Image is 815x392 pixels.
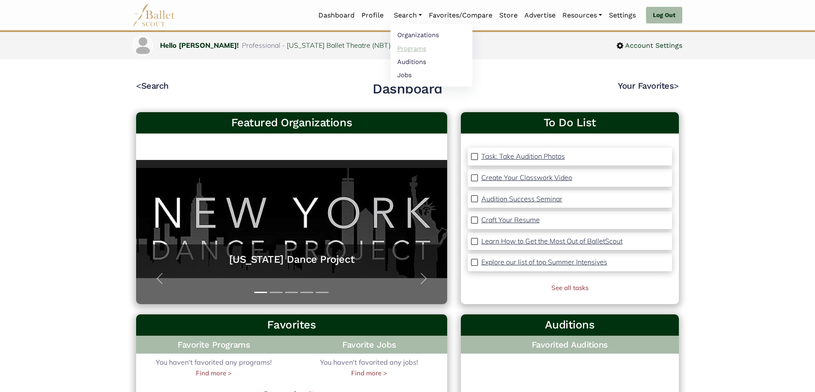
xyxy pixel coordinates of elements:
[390,6,425,24] a: Search
[390,42,472,55] a: Programs
[390,68,472,81] a: Jobs
[145,253,439,266] a: [US_STATE] Dance Project
[242,41,280,49] span: Professional
[315,6,358,24] a: Dashboard
[390,55,472,68] a: Auditions
[373,80,442,98] h2: Dashboard
[358,6,387,24] a: Profile
[481,194,562,205] a: Audition Success Seminar
[481,257,607,268] a: Explore our list of top Summer Intensives
[136,80,141,91] code: <
[623,40,682,51] span: Account Settings
[468,116,672,130] a: To Do List
[618,81,679,91] a: Your Favorites>
[390,29,472,42] a: Organizations
[282,41,285,49] span: -
[136,357,291,378] div: You haven't favorited any programs!
[136,336,291,354] h4: Favorite Programs
[481,215,540,226] a: Craft Your Resume
[468,339,672,350] h4: Favorited Auditions
[481,215,540,224] p: Craft Your Resume
[674,80,679,91] code: >
[521,6,559,24] a: Advertise
[291,336,447,354] h4: Favorite Jobs
[287,41,391,49] a: [US_STATE] Ballet Theatre (NBT)
[285,287,298,297] button: Slide 3
[143,116,440,130] h3: Featured Organizations
[300,287,313,297] button: Slide 4
[617,40,682,51] a: Account Settings
[134,36,152,55] img: profile picture
[291,357,447,378] div: You haven't favorited any jobs!
[390,24,472,87] ul: Resources
[270,287,282,297] button: Slide 2
[496,6,521,24] a: Store
[481,236,623,247] a: Learn How to Get the Most Out of BalletScout
[425,6,496,24] a: Favorites/Compare
[481,172,572,183] a: Create Your Classwork Video
[316,287,329,297] button: Slide 5
[481,237,623,245] p: Learn How to Get the Most Out of BalletScout
[481,151,565,162] a: Task: Take Audition Photos
[143,318,440,332] h3: Favorites
[551,284,588,292] a: See all tasks
[468,318,672,332] h3: Auditions
[559,6,605,24] a: Resources
[136,81,169,91] a: <Search
[605,6,639,24] a: Settings
[196,368,232,378] a: Find more >
[481,173,572,182] p: Create Your Classwork Video
[160,41,239,49] a: Hello [PERSON_NAME]!
[481,152,565,160] p: Task: Take Audition Photos
[481,195,562,203] p: Audition Success Seminar
[351,368,387,378] a: Find more >
[481,258,607,266] p: Explore our list of top Summer Intensives
[254,287,267,297] button: Slide 1
[646,7,682,24] a: Log Out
